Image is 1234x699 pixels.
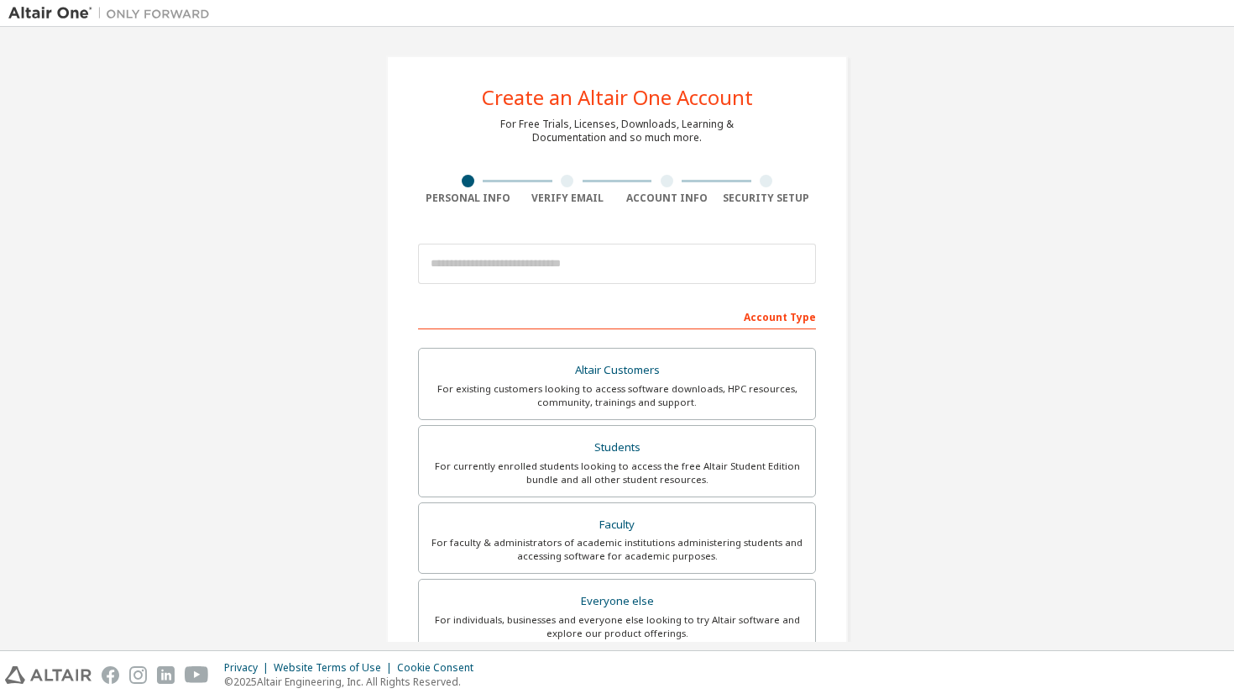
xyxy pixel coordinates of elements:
div: Altair Customers [429,359,805,382]
div: Privacy [224,661,274,675]
img: Altair One [8,5,218,22]
div: Cookie Consent [397,661,484,675]
div: For Free Trials, Licenses, Downloads, Learning & Documentation and so much more. [500,118,734,145]
img: instagram.svg [129,666,147,684]
div: For currently enrolled students looking to access the free Altair Student Edition bundle and all ... [429,460,805,486]
div: Create an Altair One Account [482,87,753,108]
img: altair_logo.svg [5,666,92,684]
div: Website Terms of Use [274,661,397,675]
div: Account Type [418,302,816,329]
div: For faculty & administrators of academic institutions administering students and accessing softwa... [429,536,805,563]
img: linkedin.svg [157,666,175,684]
div: For individuals, businesses and everyone else looking to try Altair software and explore our prod... [429,613,805,640]
img: youtube.svg [185,666,209,684]
div: Everyone else [429,590,805,613]
img: facebook.svg [102,666,119,684]
div: Faculty [429,513,805,537]
div: Security Setup [717,192,817,205]
div: Personal Info [418,192,518,205]
div: Account Info [617,192,717,205]
div: For existing customers looking to access software downloads, HPC resources, community, trainings ... [429,382,805,409]
div: Verify Email [518,192,618,205]
p: © 2025 Altair Engineering, Inc. All Rights Reserved. [224,675,484,689]
div: Students [429,436,805,460]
